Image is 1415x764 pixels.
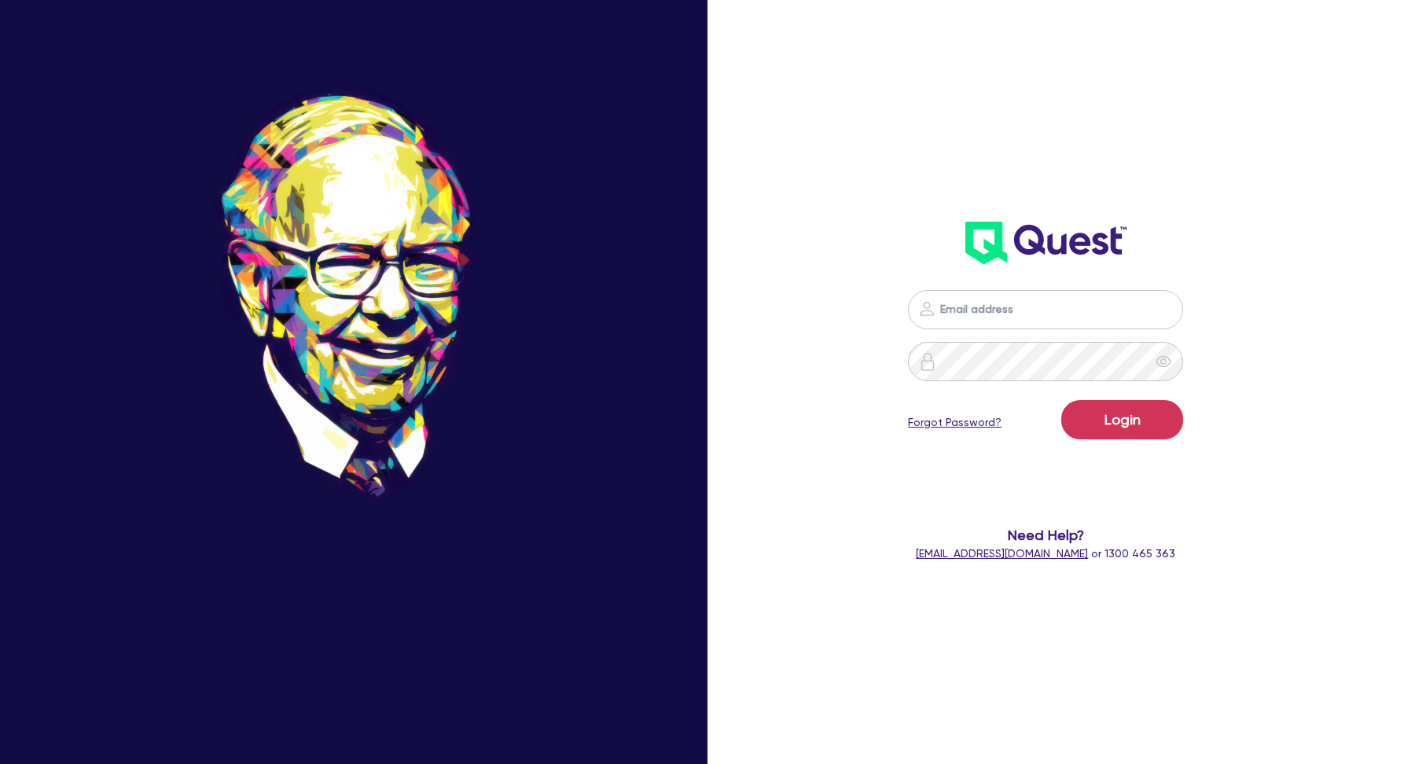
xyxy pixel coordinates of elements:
[1061,400,1183,439] button: Login
[908,290,1183,329] input: Email address
[965,222,1126,264] img: wH2k97JdezQIQAAAABJRU5ErkJggg==
[916,547,1088,560] a: [EMAIL_ADDRESS][DOMAIN_NAME]
[916,547,1175,560] span: or 1300 465 363
[908,414,1002,431] a: Forgot Password?
[917,299,936,318] img: icon-password
[918,352,937,371] img: icon-password
[858,524,1234,545] span: Need Help?
[1156,354,1171,369] span: eye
